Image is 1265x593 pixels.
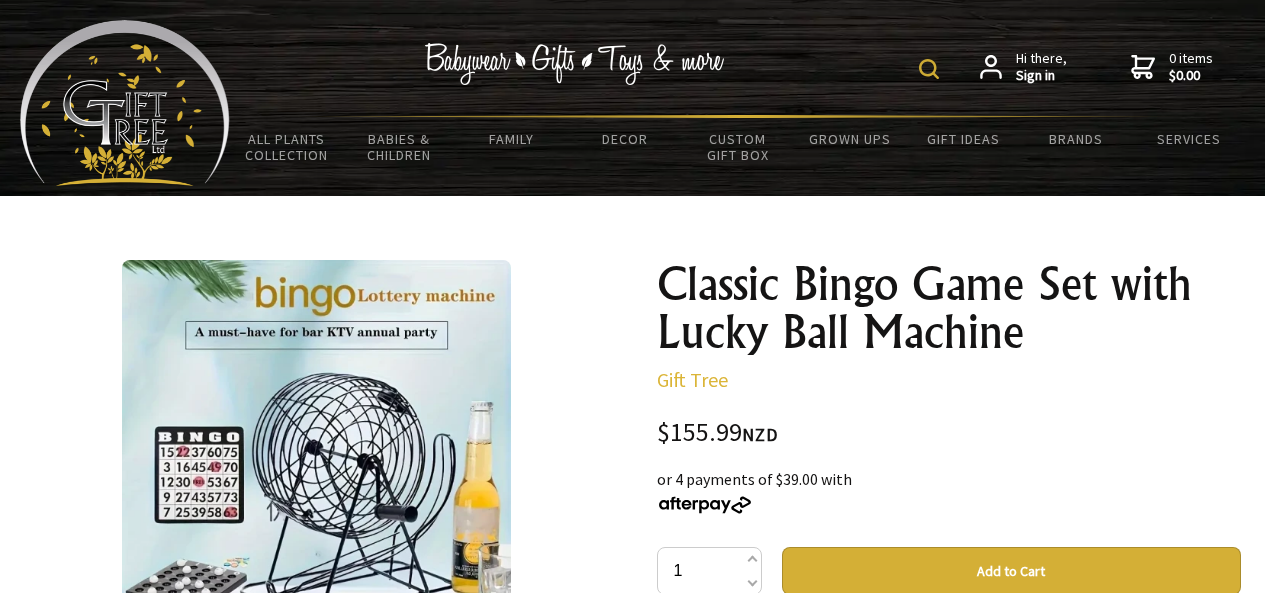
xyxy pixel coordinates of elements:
[657,467,1241,515] div: or 4 payments of $39.00 with
[657,420,1241,447] div: $155.99
[1169,67,1213,85] strong: $0.00
[1131,50,1213,85] a: 0 items$0.00
[230,118,343,176] a: All Plants Collection
[1169,49,1213,85] span: 0 items
[425,43,725,85] img: Babywear - Gifts - Toys & more
[1019,118,1132,160] a: Brands
[980,50,1067,85] a: Hi there,Sign in
[794,118,907,160] a: Grown Ups
[456,118,569,160] a: Family
[568,118,681,160] a: Decor
[681,118,794,176] a: Custom Gift Box
[1016,67,1067,85] strong: Sign in
[657,367,728,392] a: Gift Tree
[907,118,1020,160] a: Gift Ideas
[919,59,939,79] img: product search
[657,496,753,514] img: Afterpay
[343,118,456,176] a: Babies & Children
[20,20,230,186] img: Babyware - Gifts - Toys and more...
[1132,118,1245,160] a: Services
[1016,50,1067,85] span: Hi there,
[657,260,1241,356] h1: Classic Bingo Game Set with Lucky Ball Machine
[742,423,778,446] span: NZD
